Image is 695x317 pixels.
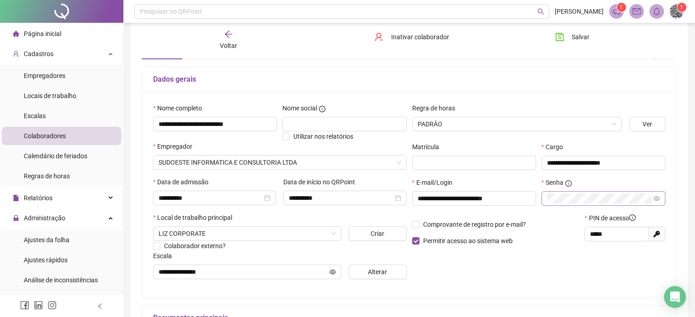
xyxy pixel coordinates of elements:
[349,265,407,279] button: Alterar
[293,133,353,140] span: Utilizar nos relatórios
[418,117,616,131] span: PADRÂO
[629,117,665,131] button: Ver
[24,132,66,140] span: Colaboradores
[412,142,445,152] label: Matrícula
[24,276,98,284] span: Análise de inconsistências
[664,286,686,308] div: Open Intercom Messenger
[391,32,449,42] span: Inativar colaborador
[423,237,513,244] span: Permitir acesso ao sistema web
[555,6,604,16] span: [PERSON_NAME]
[34,301,43,310] span: linkedin
[24,236,69,244] span: Ajustes da folha
[329,269,336,275] span: eye
[220,42,237,49] span: Voltar
[632,7,641,16] span: mail
[153,103,208,113] label: Nome completo
[565,180,572,187] span: info-circle
[374,32,383,42] span: user-delete
[412,103,461,113] label: Regra de horas
[589,213,636,223] span: PIN de acesso
[13,195,19,201] span: file
[423,221,526,228] span: Comprovante de registro por e-mail?
[677,3,686,12] sup: Atualize o seu contato no menu Meus Dados
[24,50,53,57] span: Cadastros
[24,172,70,180] span: Regras de horas
[367,30,456,44] button: Inativar colaborador
[24,214,65,222] span: Administração
[153,141,198,151] label: Empregador
[642,119,652,129] span: Ver
[653,7,661,16] span: bell
[283,177,361,187] label: Data de início no QRPoint
[371,229,384,239] span: Criar
[546,177,563,187] span: Senha
[13,215,19,221] span: lock
[349,226,407,241] button: Criar
[617,3,626,12] sup: 1
[670,5,684,18] img: 67162
[548,30,596,44] button: Salvar
[24,30,61,37] span: Página inicial
[24,256,68,264] span: Ajustes rápidos
[555,32,564,42] span: save
[282,103,317,113] span: Nome social
[24,72,65,79] span: Empregadores
[97,303,103,309] span: left
[680,4,683,10] span: 1
[153,177,214,187] label: Data de admissão
[656,38,677,59] button: ellipsis
[653,195,660,202] span: eye
[24,152,87,160] span: Calendário de feriados
[24,194,53,202] span: Relatórios
[412,177,458,187] label: E-mail/Login
[620,4,623,10] span: 1
[24,112,46,120] span: Escalas
[13,51,19,57] span: user-add
[572,32,589,42] span: Salvar
[13,31,19,37] span: home
[48,301,57,310] span: instagram
[153,74,665,85] h5: Dados gerais
[159,227,336,240] span: RUA SOLDADO LUIS GONZAGA DAS VIRGENS 111 CAMINHO DAS ARVORES SALVADOR BA
[20,301,29,310] span: facebook
[224,30,233,39] span: arrow-left
[541,142,569,152] label: Cargo
[612,7,621,16] span: notification
[319,106,325,112] span: info-circle
[153,251,178,261] label: Escala
[24,92,76,99] span: Locais de trabalho
[164,242,226,249] span: Colaborador externo?
[537,8,544,15] span: search
[159,156,401,169] span: SUDOESTE INFORMATICA E CONSULTORIA LTDA
[629,214,636,221] span: info-circle
[153,213,238,223] label: Local de trabalho principal
[368,267,387,277] span: Alterar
